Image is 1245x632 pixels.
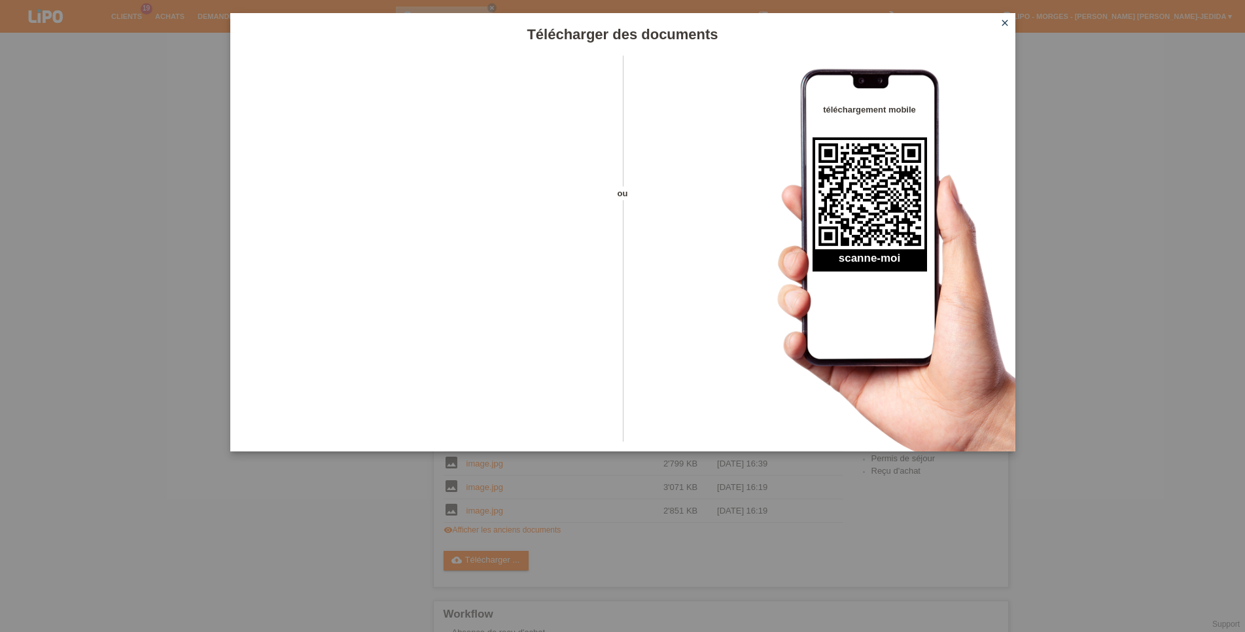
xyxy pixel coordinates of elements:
[996,16,1013,31] a: close
[250,88,600,415] iframe: Upload
[1000,18,1010,28] i: close
[813,252,927,272] h2: scanne-moi
[230,26,1015,43] h1: Télécharger des documents
[813,105,927,114] h4: téléchargement mobile
[600,186,646,200] span: ou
